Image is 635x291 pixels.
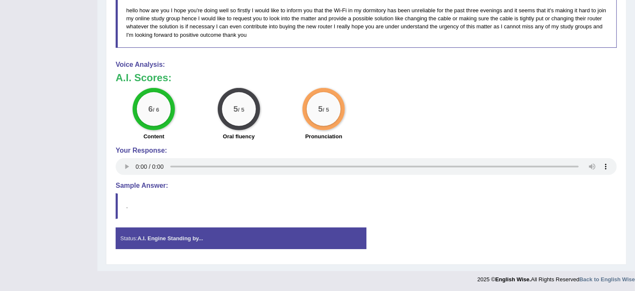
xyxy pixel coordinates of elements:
div: 2025 © All Rights Reserved [477,271,635,283]
small: / 5 [238,107,244,113]
label: Pronunciation [305,132,342,140]
a: Back to English Wise [580,276,635,283]
h4: Voice Analysis: [116,61,617,69]
small: / 5 [323,107,329,113]
div: Status: [116,228,366,249]
h4: Your Response: [116,147,617,154]
strong: A.I. Engine Standing by... [137,235,203,242]
small: / 6 [153,107,159,113]
big: 5 [318,104,323,113]
label: Content [144,132,164,140]
blockquote: . [116,193,617,219]
h4: Sample Answer: [116,182,617,189]
strong: English Wise. [495,276,531,283]
big: 6 [148,104,153,113]
label: Oral fluency [223,132,255,140]
big: 5 [233,104,238,113]
b: A.I. Scores: [116,72,172,83]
